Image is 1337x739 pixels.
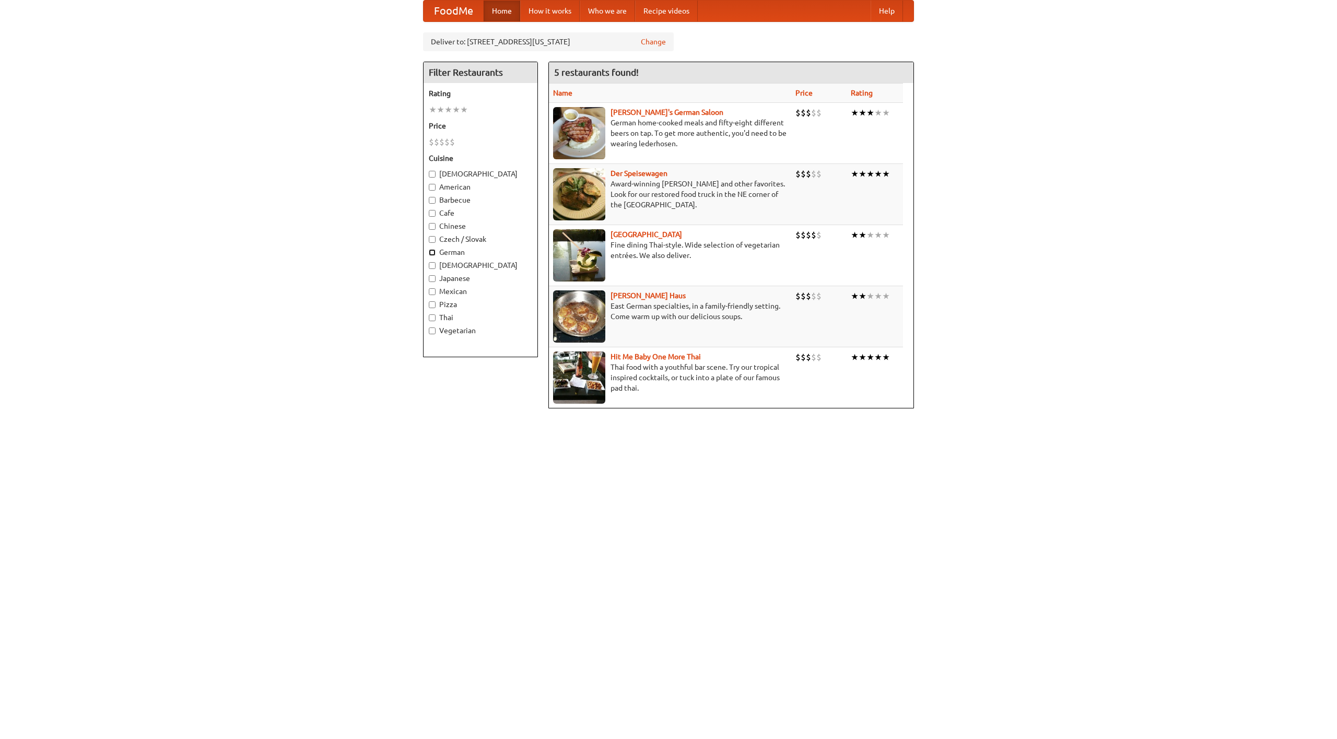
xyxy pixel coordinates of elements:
li: ★ [882,290,890,302]
li: $ [795,229,801,241]
label: Barbecue [429,195,532,205]
img: satay.jpg [553,229,605,281]
li: $ [811,290,816,302]
img: speisewagen.jpg [553,168,605,220]
p: Fine dining Thai-style. Wide selection of vegetarian entrées. We also deliver. [553,240,787,261]
label: Vegetarian [429,325,532,336]
input: Chinese [429,223,436,230]
li: $ [816,229,822,241]
p: German home-cooked meals and fifty-eight different beers on tap. To get more authentic, you'd nee... [553,118,787,149]
li: ★ [460,104,468,115]
a: Hit Me Baby One More Thai [611,353,701,361]
li: $ [795,168,801,180]
li: $ [439,136,444,148]
li: $ [795,290,801,302]
li: $ [434,136,439,148]
li: ★ [851,351,859,363]
li: $ [806,290,811,302]
label: Japanese [429,273,532,284]
li: $ [801,168,806,180]
li: ★ [866,168,874,180]
li: ★ [882,168,890,180]
input: Pizza [429,301,436,308]
li: $ [816,290,822,302]
li: $ [801,290,806,302]
li: ★ [882,229,890,241]
label: Pizza [429,299,532,310]
input: [DEMOGRAPHIC_DATA] [429,262,436,269]
li: $ [816,168,822,180]
p: East German specialties, in a family-friendly setting. Come warm up with our delicious soups. [553,301,787,322]
a: How it works [520,1,580,21]
p: Thai food with a youthful bar scene. Try our tropical inspired cocktails, or tuck into a plate of... [553,362,787,393]
li: ★ [851,107,859,119]
li: $ [806,351,811,363]
li: ★ [859,107,866,119]
label: Cafe [429,208,532,218]
li: $ [795,351,801,363]
li: ★ [851,168,859,180]
li: $ [795,107,801,119]
a: [PERSON_NAME]'s German Saloon [611,108,723,116]
label: American [429,182,532,192]
li: $ [801,107,806,119]
input: Vegetarian [429,327,436,334]
li: ★ [851,229,859,241]
div: Deliver to: [STREET_ADDRESS][US_STATE] [423,32,674,51]
a: Recipe videos [635,1,698,21]
label: Chinese [429,221,532,231]
input: Thai [429,314,436,321]
li: ★ [851,290,859,302]
a: [GEOGRAPHIC_DATA] [611,230,682,239]
ng-pluralize: 5 restaurants found! [554,67,639,77]
label: [DEMOGRAPHIC_DATA] [429,169,532,179]
li: ★ [437,104,444,115]
li: ★ [866,351,874,363]
h5: Price [429,121,532,131]
img: babythai.jpg [553,351,605,404]
input: German [429,249,436,256]
li: ★ [452,104,460,115]
a: [PERSON_NAME] Haus [611,291,686,300]
li: ★ [859,229,866,241]
label: Mexican [429,286,532,297]
a: Price [795,89,813,97]
li: $ [811,229,816,241]
input: Japanese [429,275,436,282]
li: $ [811,351,816,363]
h4: Filter Restaurants [424,62,537,83]
h5: Rating [429,88,532,99]
input: Cafe [429,210,436,217]
label: Thai [429,312,532,323]
li: ★ [859,168,866,180]
a: Help [871,1,903,21]
li: $ [450,136,455,148]
a: Home [484,1,520,21]
a: Der Speisewagen [611,169,667,178]
li: ★ [866,290,874,302]
input: American [429,184,436,191]
li: ★ [866,229,874,241]
li: $ [816,107,822,119]
li: $ [811,168,816,180]
li: $ [801,229,806,241]
li: $ [816,351,822,363]
li: ★ [429,104,437,115]
li: ★ [874,290,882,302]
li: $ [806,229,811,241]
li: $ [801,351,806,363]
a: Rating [851,89,873,97]
label: Czech / Slovak [429,234,532,244]
a: FoodMe [424,1,484,21]
li: $ [429,136,434,148]
img: esthers.jpg [553,107,605,159]
input: Czech / Slovak [429,236,436,243]
input: Barbecue [429,197,436,204]
li: ★ [882,107,890,119]
li: $ [811,107,816,119]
